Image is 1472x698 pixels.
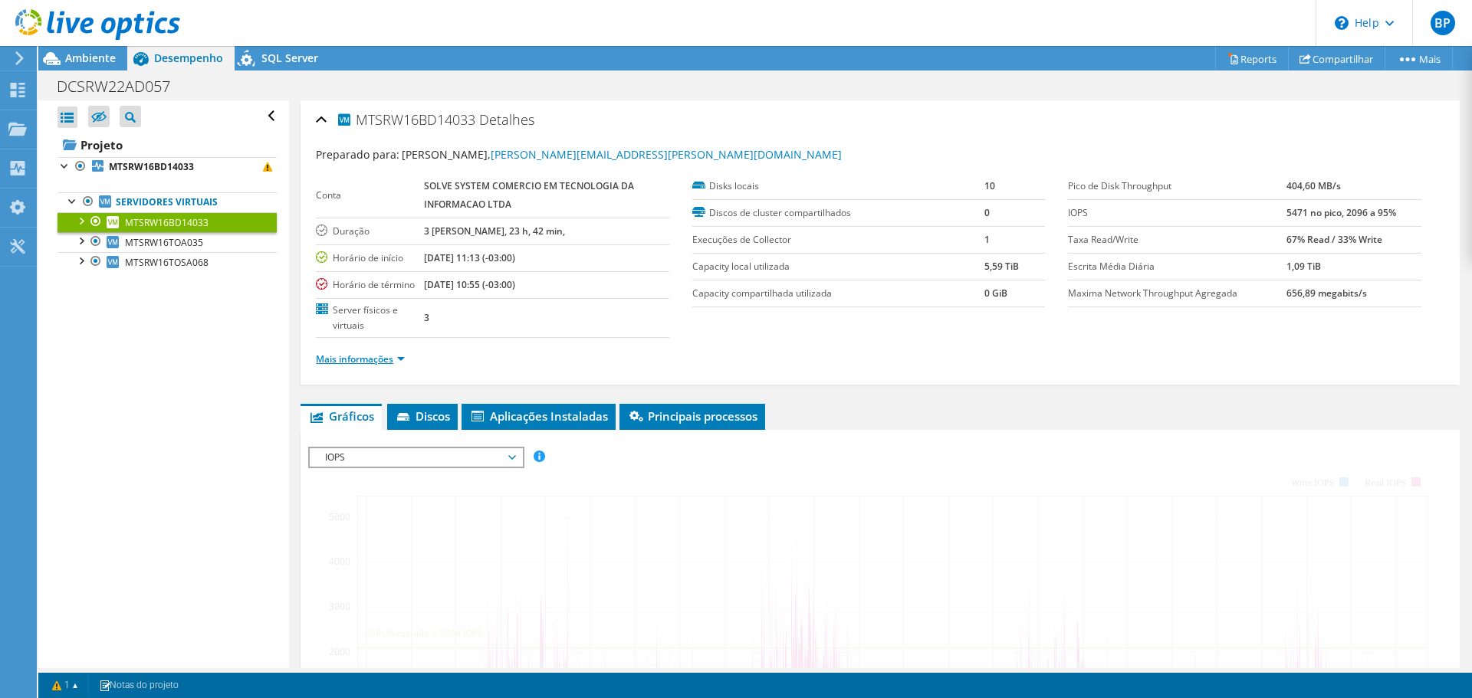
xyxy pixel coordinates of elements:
a: MTSRW16BD14033 [58,157,277,177]
a: MTSRW16TOSA068 [58,252,277,272]
b: SOLVE SYSTEM COMERCIO EM TECNOLOGIA DA INFORMACAO LTDA [424,179,634,211]
label: Execuções de Collector [692,232,984,247]
a: Reports [1215,47,1289,70]
a: [PERSON_NAME][EMAIL_ADDRESS][PERSON_NAME][DOMAIN_NAME] [491,147,842,162]
label: Horário de início [316,251,424,266]
span: Ambiente [65,51,116,65]
span: Discos [395,408,450,424]
label: Taxa Read/Write [1068,232,1286,247]
label: Maxima Network Throughput Agregada [1068,286,1286,301]
b: 1 [984,233,990,246]
label: Capacity compartilhada utilizada [692,286,984,301]
a: MTSRW16TOA035 [58,232,277,252]
a: MTSRW16BD14033 [58,212,277,232]
a: Mais [1385,47,1453,70]
span: BP [1431,11,1455,35]
b: [DATE] 10:55 (-03:00) [424,278,515,291]
a: Compartilhar [1288,47,1385,70]
h1: DCSRW22AD057 [50,78,194,95]
label: Horário de término [316,277,424,293]
a: Projeto [58,133,277,157]
span: IOPS [317,448,514,467]
a: Mais informações [316,352,405,365]
label: IOPS [1068,205,1286,221]
b: 5471 no pico, 2096 a 95% [1286,206,1396,219]
label: Discos de cluster compartilhados [692,205,984,221]
b: 1,09 TiB [1286,260,1321,273]
b: 0 GiB [984,287,1007,300]
b: 404,60 MB/s [1286,179,1341,192]
a: Notas do projeto [88,676,189,695]
label: Conta [316,188,424,203]
svg: \n [1335,16,1349,30]
b: [DATE] 11:13 (-03:00) [424,251,515,264]
span: Gráficos [308,408,374,424]
span: Principais processos [627,408,757,424]
label: Pico de Disk Throughput [1068,179,1286,194]
b: 3 [424,311,429,324]
label: Capacity local utilizada [692,259,984,274]
b: 3 [PERSON_NAME], 23 h, 42 min, [424,224,565,238]
label: Preparado para: [316,147,399,162]
label: Server físicos e virtuais [316,303,424,333]
b: 67% Read / 33% Write [1286,233,1382,246]
label: Duração [316,224,424,239]
span: Aplicações Instaladas [469,408,608,424]
a: Servidores virtuais [58,192,277,212]
b: MTSRW16BD14033 [109,160,194,173]
span: MTSRW16BD14033 [336,110,475,128]
span: SQL Server [261,51,318,65]
span: Desempenho [154,51,223,65]
span: [PERSON_NAME], [402,147,842,162]
b: 5,59 TiB [984,260,1019,273]
span: MTSRW16TOA035 [125,236,203,249]
span: MTSRW16BD14033 [125,216,209,229]
b: 10 [984,179,995,192]
span: MTSRW16TOSA068 [125,256,209,269]
b: 656,89 megabits/s [1286,287,1367,300]
b: 0 [984,206,990,219]
a: 1 [41,676,89,695]
label: Escrita Média Diária [1068,259,1286,274]
span: Detalhes [479,110,534,129]
label: Disks locais [692,179,984,194]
